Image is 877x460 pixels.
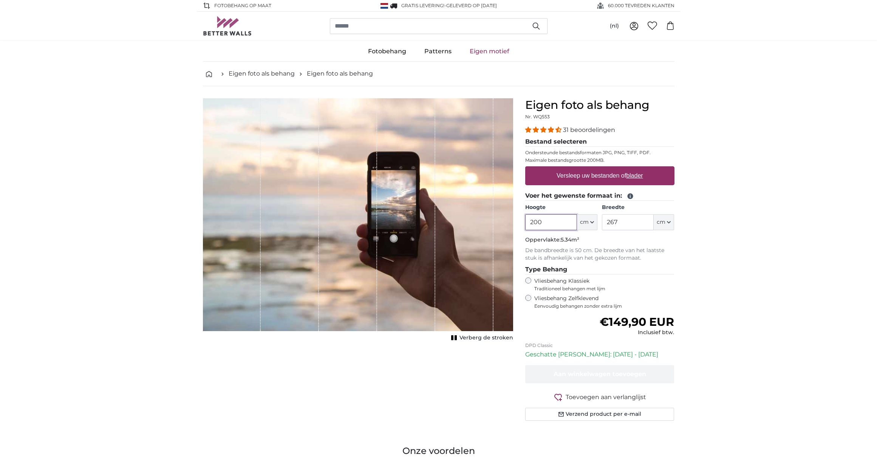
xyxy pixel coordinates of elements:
span: Eenvoudig behangen zonder extra lijm [534,303,674,309]
span: cm [580,218,589,226]
span: Aan winkelwagen toevoegen [554,370,646,378]
u: blader [626,172,643,179]
span: FOTOBEHANG OP MAAT [214,2,271,9]
label: Breedte [602,204,674,211]
button: Verberg de stroken [449,333,513,343]
p: Oppervlakte: [525,236,674,244]
h3: Onze voordelen [203,445,674,457]
h1: Eigen foto als behang [525,98,674,112]
p: Ondersteunde bestandsformaten JPG, PNG, TIFF, PDF. [525,150,674,156]
button: cm [577,214,597,230]
div: Inclusief btw. [600,329,674,336]
img: Betterwalls [203,16,252,36]
legend: Voer het gewenste formaat in: [525,191,674,201]
a: Eigen motief [461,42,518,61]
span: €149,90 EUR [600,315,674,329]
div: 1 of 1 [203,98,513,343]
span: Toevoegen aan verlanglijst [566,393,646,402]
button: Toevoegen aan verlanglijst [525,392,674,402]
label: Versleep uw bestanden of [554,168,646,183]
span: cm [657,218,665,226]
label: Vliesbehang Zelfklevend [534,295,674,309]
span: - [444,3,497,8]
span: Geleverd op [DATE] [446,3,497,8]
a: Fotobehang [359,42,415,61]
p: Geschatte [PERSON_NAME]: [DATE] - [DATE] [525,350,674,359]
span: 4.32 stars [525,126,563,133]
button: Aan winkelwagen toevoegen [525,365,674,383]
button: Verzend product per e-mail [525,408,674,421]
label: Hoogte [525,204,597,211]
legend: Bestand selecteren [525,137,674,147]
nav: breadcrumbs [203,62,674,86]
a: Patterns [415,42,461,61]
button: (nl) [604,19,625,33]
span: 5.34m² [561,236,579,243]
button: cm [654,214,674,230]
span: Traditioneel behangen met lijm [534,286,660,292]
img: Nederland [380,3,388,9]
span: 31 beoordelingen [563,126,615,133]
span: Nr. WQ553 [525,114,550,119]
span: GRATIS levering! [401,3,444,8]
a: Eigen foto als behang [307,69,373,78]
p: DPD Classic [525,342,674,348]
label: Vliesbehang Klassiek [534,277,660,292]
span: Verberg de stroken [459,334,513,342]
legend: Type Behang [525,265,674,274]
span: 60.000 TEVREDEN KLANTEN [608,2,674,9]
p: Maximale bestandsgrootte 200MB. [525,157,674,163]
p: De bandbreedte is 50 cm. De breedte van het laatste stuk is afhankelijk van het gekozen formaat. [525,247,674,262]
a: Eigen foto als behang [229,69,295,78]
